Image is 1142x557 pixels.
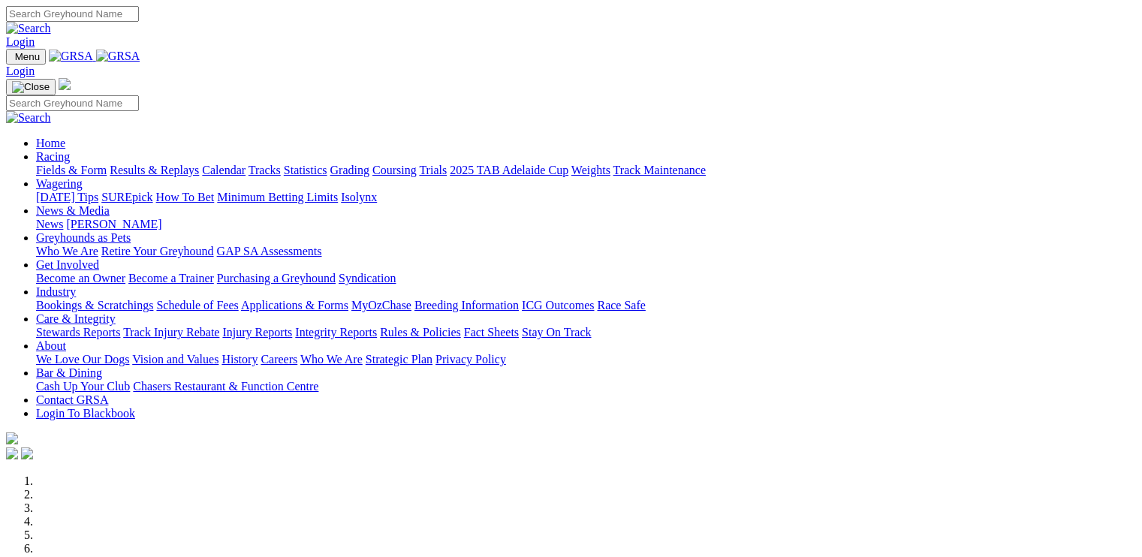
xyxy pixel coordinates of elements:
[6,6,139,22] input: Search
[414,299,519,312] a: Breeding Information
[450,164,568,176] a: 2025 TAB Adelaide Cup
[156,191,215,203] a: How To Bet
[36,326,120,339] a: Stewards Reports
[36,218,63,230] a: News
[36,164,1136,177] div: Racing
[36,204,110,217] a: News & Media
[341,191,377,203] a: Isolynx
[571,164,610,176] a: Weights
[36,245,1136,258] div: Greyhounds as Pets
[522,299,594,312] a: ICG Outcomes
[36,150,70,163] a: Racing
[217,272,336,285] a: Purchasing a Greyhound
[123,326,219,339] a: Track Injury Rebate
[366,353,432,366] a: Strategic Plan
[36,272,1136,285] div: Get Involved
[464,326,519,339] a: Fact Sheets
[101,245,214,257] a: Retire Your Greyhound
[6,111,51,125] img: Search
[222,326,292,339] a: Injury Reports
[284,164,327,176] a: Statistics
[261,353,297,366] a: Careers
[351,299,411,312] a: MyOzChase
[6,95,139,111] input: Search
[6,49,46,65] button: Toggle navigation
[36,272,125,285] a: Become an Owner
[295,326,377,339] a: Integrity Reports
[36,393,108,406] a: Contact GRSA
[6,447,18,459] img: facebook.svg
[339,272,396,285] a: Syndication
[101,191,152,203] a: SUREpick
[36,326,1136,339] div: Care & Integrity
[6,79,56,95] button: Toggle navigation
[36,312,116,325] a: Care & Integrity
[249,164,281,176] a: Tracks
[202,164,246,176] a: Calendar
[36,380,130,393] a: Cash Up Your Club
[59,78,71,90] img: logo-grsa-white.png
[36,299,1136,312] div: Industry
[110,164,199,176] a: Results & Replays
[372,164,417,176] a: Coursing
[36,339,66,352] a: About
[330,164,369,176] a: Grading
[21,447,33,459] img: twitter.svg
[156,299,238,312] a: Schedule of Fees
[36,366,102,379] a: Bar & Dining
[597,299,645,312] a: Race Safe
[36,231,131,244] a: Greyhounds as Pets
[6,432,18,444] img: logo-grsa-white.png
[6,22,51,35] img: Search
[217,191,338,203] a: Minimum Betting Limits
[36,299,153,312] a: Bookings & Scratchings
[49,50,93,63] img: GRSA
[522,326,591,339] a: Stay On Track
[300,353,363,366] a: Who We Are
[6,65,35,77] a: Login
[36,191,1136,204] div: Wagering
[36,258,99,271] a: Get Involved
[133,380,318,393] a: Chasers Restaurant & Function Centre
[36,353,129,366] a: We Love Our Dogs
[419,164,447,176] a: Trials
[36,218,1136,231] div: News & Media
[132,353,218,366] a: Vision and Values
[241,299,348,312] a: Applications & Forms
[36,353,1136,366] div: About
[380,326,461,339] a: Rules & Policies
[12,81,50,93] img: Close
[435,353,506,366] a: Privacy Policy
[36,407,135,420] a: Login To Blackbook
[128,272,214,285] a: Become a Trainer
[36,164,107,176] a: Fields & Form
[36,137,65,149] a: Home
[36,245,98,257] a: Who We Are
[66,218,161,230] a: [PERSON_NAME]
[96,50,140,63] img: GRSA
[15,51,40,62] span: Menu
[217,245,322,257] a: GAP SA Assessments
[36,191,98,203] a: [DATE] Tips
[613,164,706,176] a: Track Maintenance
[36,380,1136,393] div: Bar & Dining
[221,353,258,366] a: History
[36,285,76,298] a: Industry
[36,177,83,190] a: Wagering
[6,35,35,48] a: Login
